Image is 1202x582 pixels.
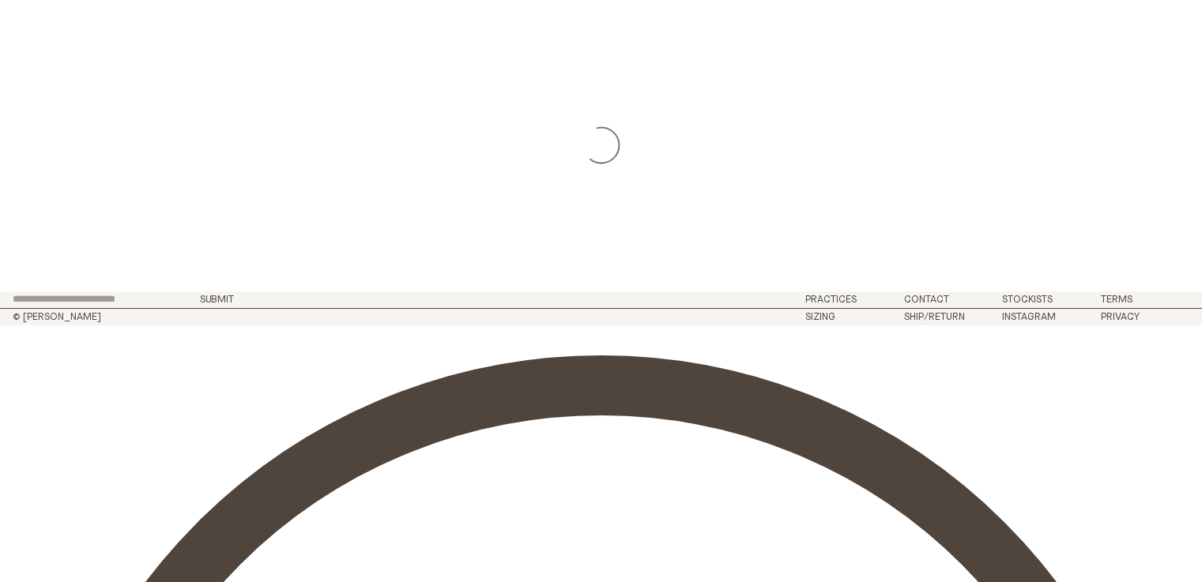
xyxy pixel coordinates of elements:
[904,295,949,305] a: Contact
[13,312,297,322] h2: © [PERSON_NAME]
[1002,312,1056,322] a: Instagram
[805,312,835,322] a: Sizing
[1101,295,1132,305] a: Terms
[200,295,234,305] button: Submit
[1101,312,1140,322] a: Privacy
[805,295,857,305] a: Practices
[904,312,965,322] a: Ship/Return
[1002,295,1053,305] a: Stockists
